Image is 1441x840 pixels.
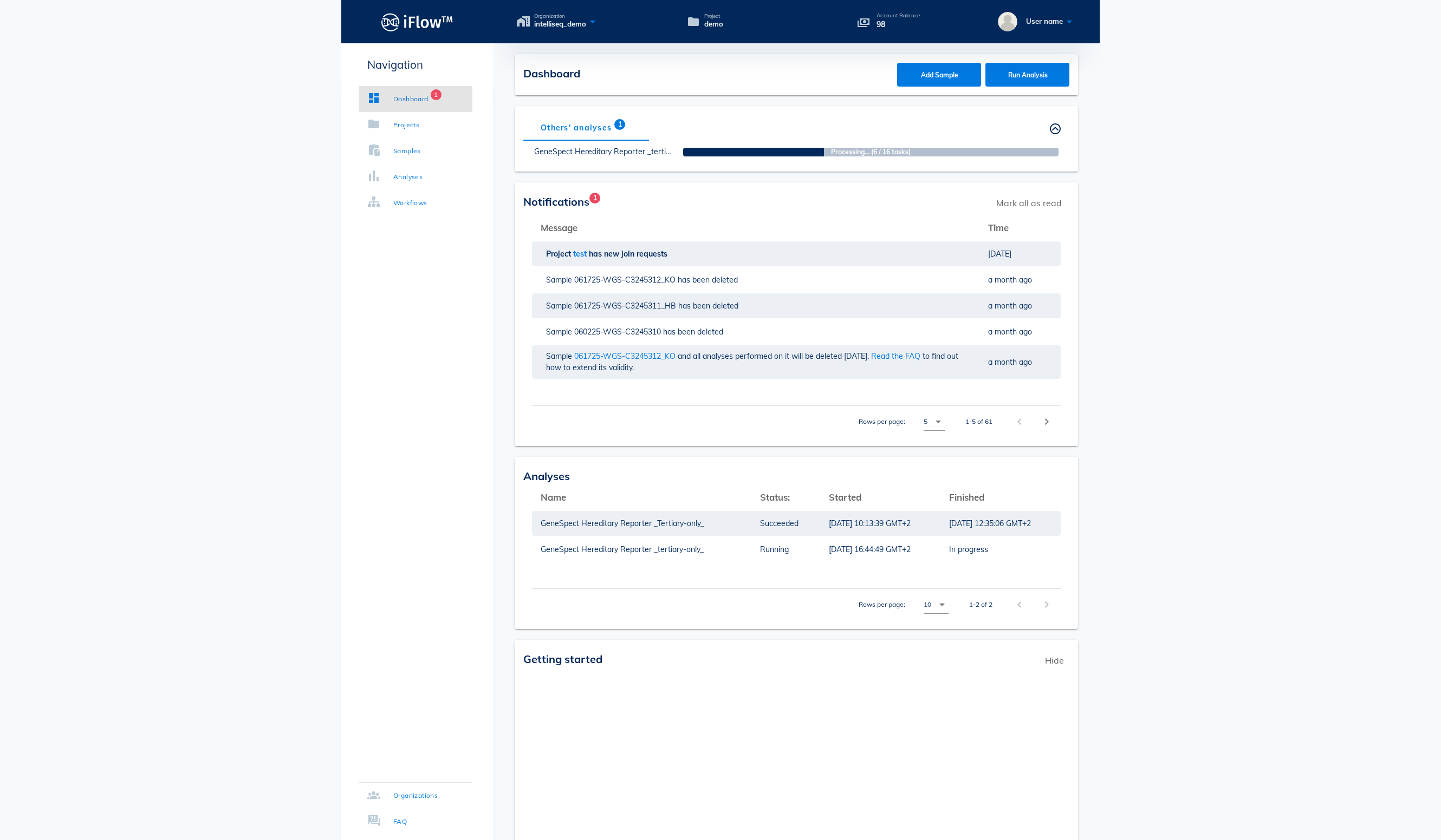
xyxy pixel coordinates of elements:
div: 5Rows per page: [924,413,945,430]
th: Finished: Not sorted. Activate to sort ascending. [940,484,1061,510]
span: Hide [1040,648,1069,672]
span: Finished [949,491,984,503]
span: Started [829,491,861,503]
span: Sample [546,327,574,337]
span: has been deleted [678,275,740,285]
img: User name [998,12,1017,31]
span: Status: [760,491,790,503]
span: Time [988,222,1009,233]
td: [DATE] 12:35:06 GMT+2 [940,510,1061,536]
td: [DATE] 10:13:39 GMT+2 [820,510,940,536]
span: test [573,249,589,259]
span: has new join requests [589,249,670,259]
span: Sample [546,275,574,285]
div: 10 [924,600,931,609]
a: Read the FAQ [871,351,920,361]
span: Sample [546,301,574,311]
i: arrow_drop_down [932,415,945,428]
span: Badge [589,193,600,204]
strong: Processing... (6 / 16 tasks) [721,147,1021,157]
div: Organizations [393,790,438,801]
span: a month ago [988,275,1032,285]
span: Notifications [523,195,589,208]
td: Running [751,536,820,562]
td: Succeeded [751,510,820,536]
div: Others' analyses [523,115,629,141]
span: intelliseq_demo [534,19,586,30]
div: Rows per page: [859,406,945,437]
span: Mark all as read [991,191,1067,215]
span: User name [1026,17,1063,25]
div: FAQ [393,816,407,827]
span: Add Sample [908,71,971,79]
span: Message [541,222,577,233]
span: 061725-WGS-C3245312_KO [574,275,678,285]
span: 060225-WGS-C3245310 [574,327,663,337]
span: Project [546,249,573,259]
div: Workflows [393,198,427,208]
th: Message [532,215,979,241]
i: chevron_right [1040,415,1053,428]
td: GeneSpect Hereditary Reporter _Tertiary-only_ [532,510,751,536]
span: has been deleted [678,301,741,311]
div: 5 [924,417,927,426]
button: Add Sample [897,63,981,87]
span: Getting started [523,652,602,666]
div: Projects [393,120,419,130]
span: Badge [431,89,442,100]
i: arrow_drop_down [936,598,949,611]
span: [DATE] [988,249,1011,259]
span: Organization [534,14,586,19]
p: Navigation [359,56,472,73]
span: Dashboard [523,67,580,80]
div: Analyses [393,172,423,182]
td: [DATE] 16:44:49 GMT+2 [820,536,940,562]
p: 98 [877,18,920,30]
span: a month ago [988,357,1032,367]
span: demo [704,19,723,30]
div: 1-5 of 61 [965,417,992,426]
span: Sample [546,351,574,361]
div: 10Rows per page: [924,596,949,613]
p: Account Balance [877,13,920,18]
div: Samples [393,146,421,156]
span: a month ago [988,327,1032,337]
span: has been deleted [663,327,725,337]
span: Run Analysis [996,71,1059,79]
span: 061725-WGS-C3245311_HB [574,301,678,311]
td: In progress [940,536,1061,562]
div: Rows per page: [859,589,949,620]
span: Badge [614,119,625,130]
span: Name [541,491,566,503]
th: Time: Not sorted. Activate to sort ascending. [979,215,1061,241]
span: a month ago [988,301,1032,311]
div: 1-2 of 2 [969,600,992,609]
span: Project [704,14,723,19]
th: Started: Not sorted. Activate to sort ascending. [820,484,940,510]
a: Logo [341,10,493,34]
span: Analyses [523,469,570,483]
a: GeneSpect Hereditary Reporter _tertiary-only_ [534,147,697,156]
button: Next page [1037,412,1056,431]
th: Name: Not sorted. Activate to sort ascending. [532,484,751,510]
span: and all analyses performed on it will be deleted [DATE]. [678,351,871,361]
td: GeneSpect Hereditary Reporter _tertiary-only_ [532,536,751,562]
button: Run Analysis [985,63,1069,87]
th: Status:: Not sorted. Activate to sort ascending. [751,484,820,510]
div: Dashboard [393,94,429,104]
span: 061725-WGS-C3245312_KO [574,351,678,361]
